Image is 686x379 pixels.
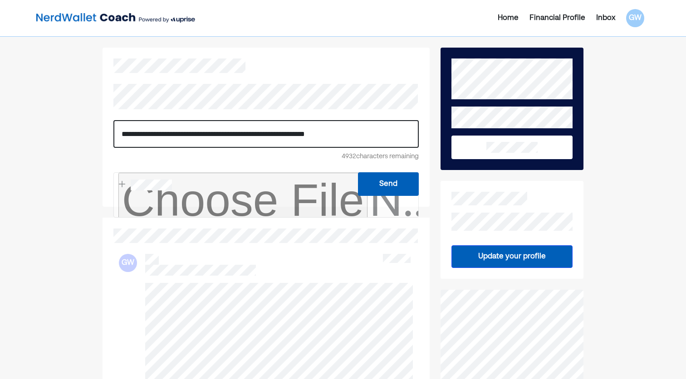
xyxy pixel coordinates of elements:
div: Financial Profile [529,13,585,24]
button: Send [358,172,419,196]
div: GW [119,254,137,272]
div: Rich Text Editor. Editing area: main [113,120,419,148]
button: Update your profile [451,245,573,268]
div: Inbox [596,13,615,24]
div: GW [626,9,644,27]
div: 4932 characters remaining [113,151,419,161]
div: Home [498,13,519,24]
